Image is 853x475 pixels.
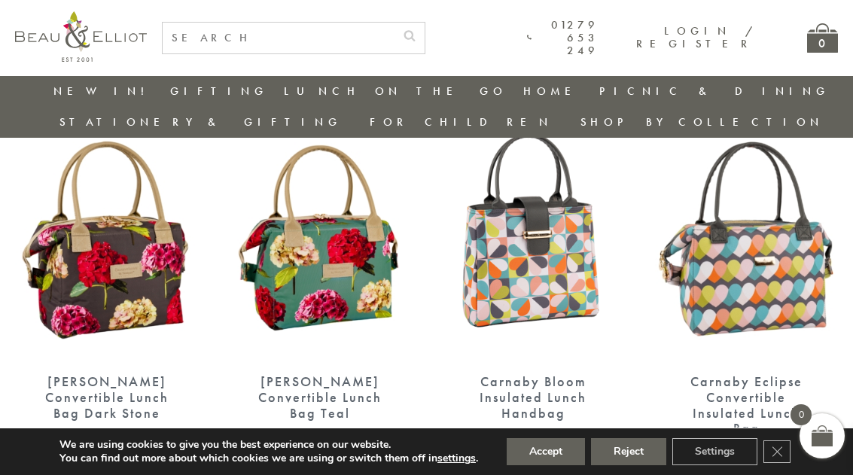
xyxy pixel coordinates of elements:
a: Home [523,84,583,99]
button: settings [437,452,476,465]
img: logo [15,11,147,62]
img: Carnaby eclipse convertible lunch bag [655,123,838,359]
a: Picnic & Dining [599,84,830,99]
img: Sarah Kelleher Lunch Bag Dark Stone [15,123,198,359]
span: 0 [791,404,812,425]
button: Settings [672,438,757,465]
a: Carnaby Bloom Insulated Lunch Handbag Carnaby Bloom Insulated Lunch Handbag £24.99 [442,123,625,449]
a: New in! [53,84,154,99]
a: Sarah Kelleher convertible lunch bag teal [PERSON_NAME] Convertible Lunch Bag Teal £19.99 [228,123,411,449]
img: Carnaby Bloom Insulated Lunch Handbag [442,123,625,359]
a: Shop by collection [580,114,824,129]
div: Carnaby Bloom Insulated Lunch Handbag [468,374,599,421]
a: Lunch On The Go [284,84,507,99]
button: Reject [591,438,666,465]
a: Login / Register [636,23,754,51]
div: [PERSON_NAME] Convertible Lunch Bag Teal [254,374,385,421]
a: For Children [370,114,553,129]
a: 0 [807,23,838,53]
a: 01279 653 249 [527,19,599,58]
p: We are using cookies to give you the best experience on our website. [59,438,478,452]
button: Close GDPR Cookie Banner [763,440,791,463]
input: SEARCH [163,23,395,53]
a: Sarah Kelleher Lunch Bag Dark Stone [PERSON_NAME] Convertible Lunch Bag Dark Stone £19.99 [15,123,198,449]
div: Carnaby Eclipse Convertible Insulated Lunch Bag [681,374,812,437]
a: Stationery & Gifting [59,114,342,129]
img: Sarah Kelleher convertible lunch bag teal [228,123,411,359]
button: Accept [507,438,585,465]
p: You can find out more about which cookies we are using or switch them off in . [59,452,478,465]
a: Gifting [170,84,268,99]
a: Carnaby eclipse convertible lunch bag Carnaby Eclipse Convertible Insulated Lunch Bag £19.99 [655,123,838,465]
div: [PERSON_NAME] Convertible Lunch Bag Dark Stone [41,374,172,421]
